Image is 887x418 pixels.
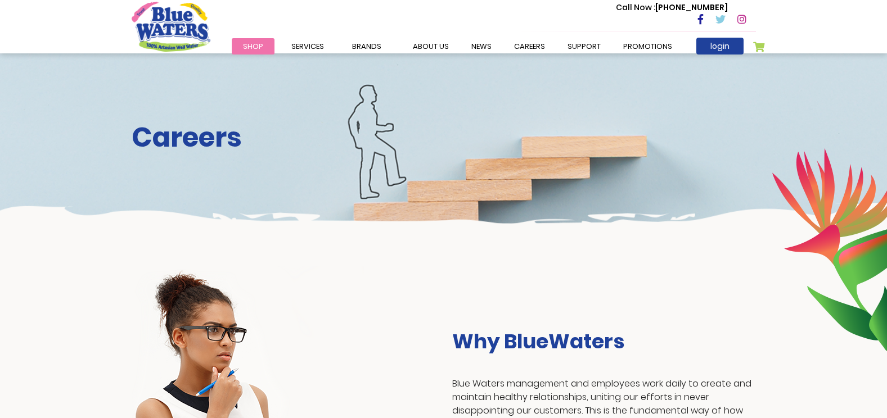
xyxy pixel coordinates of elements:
[556,38,612,54] a: support
[772,148,887,351] img: career-intro-leaves.png
[460,38,503,54] a: News
[341,38,393,54] a: Brands
[452,329,756,353] h3: Why BlueWaters
[616,2,655,13] span: Call Now :
[352,41,381,52] span: Brands
[616,2,728,13] p: [PHONE_NUMBER]
[291,41,324,52] span: Services
[696,38,744,54] a: login
[132,121,756,154] h2: Careers
[232,38,274,54] a: Shop
[243,41,263,52] span: Shop
[612,38,683,54] a: Promotions
[280,38,335,54] a: Services
[503,38,556,54] a: careers
[402,38,460,54] a: about us
[132,2,210,51] a: store logo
